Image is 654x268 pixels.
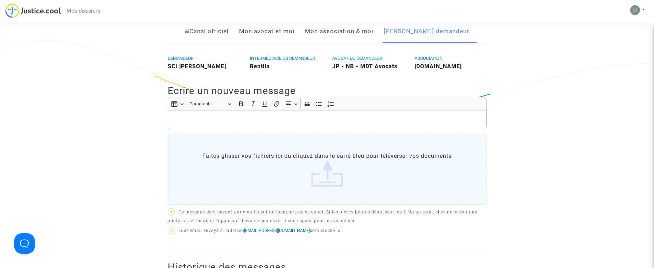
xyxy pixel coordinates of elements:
[244,228,310,233] a: [EMAIL_ADDRESS][DOMAIN_NAME]
[415,63,462,70] b: [DOMAIN_NAME]
[170,229,172,233] span: ?
[186,99,235,110] button: Paragraph
[5,3,61,18] img: jc-logo.svg
[168,56,194,61] span: DEMANDEUR
[185,20,229,43] a: Canal officiel
[630,5,640,15] img: 26b5b9f11065f0f748f0a1c003a05860
[168,85,487,97] h2: Ecrire un nouveau message
[168,111,487,130] div: Rich Text Editor, main
[305,20,373,43] a: Mon association & moi
[168,97,487,111] div: Editor toolbar
[189,100,226,108] span: Paragraph
[239,20,294,43] a: Mon avocat et moi
[332,56,382,61] span: AVOCAT DU DEMANDEUR
[332,63,397,70] b: JP - NB - MDT Avocats
[67,8,100,14] span: Mes dossiers
[415,56,443,61] span: ASSOCIATION
[168,63,226,70] b: SCI [PERSON_NAME]
[170,210,172,214] span: ?
[168,208,487,225] p: Ce message sera envoyé par email aux interlocuteurs de ce canal. Si les pièces jointes dépassent ...
[61,6,106,16] a: Mes dossiers
[384,20,469,43] a: [PERSON_NAME] demandeur
[250,63,270,70] b: Rentila
[250,56,315,61] span: INTERMÉDIAIRE DU DEMANDEUR
[168,226,487,235] p: Tout email envoyé à l'adresse sera stocké ici.
[14,233,35,254] iframe: Help Scout Beacon - Open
